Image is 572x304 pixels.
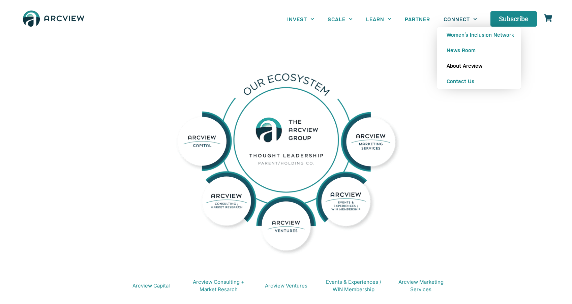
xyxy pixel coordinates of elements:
[437,42,521,58] a: News Room
[490,11,537,27] a: Subscribe
[265,282,307,289] a: Arcview Ventures
[437,58,521,73] a: About Arcview
[398,279,444,293] a: Arcview Marketing Services
[280,11,484,27] nav: Menu
[437,27,521,89] ul: CONNECT
[321,11,359,27] a: SCALE
[326,279,381,293] a: Events & Experiences / WIN Membership
[398,11,437,27] a: PARTNER
[499,16,529,22] span: Subscribe
[437,11,484,27] a: CONNECT
[359,11,398,27] a: LEARN
[20,7,87,31] img: The Arcview Group
[280,11,321,27] a: INVEST
[132,282,170,289] a: Arcview Capital
[437,73,521,89] a: Contact Us
[193,279,244,293] a: Arcview Consulting + Market Resarch
[437,27,521,42] a: Women’s Inclusion Network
